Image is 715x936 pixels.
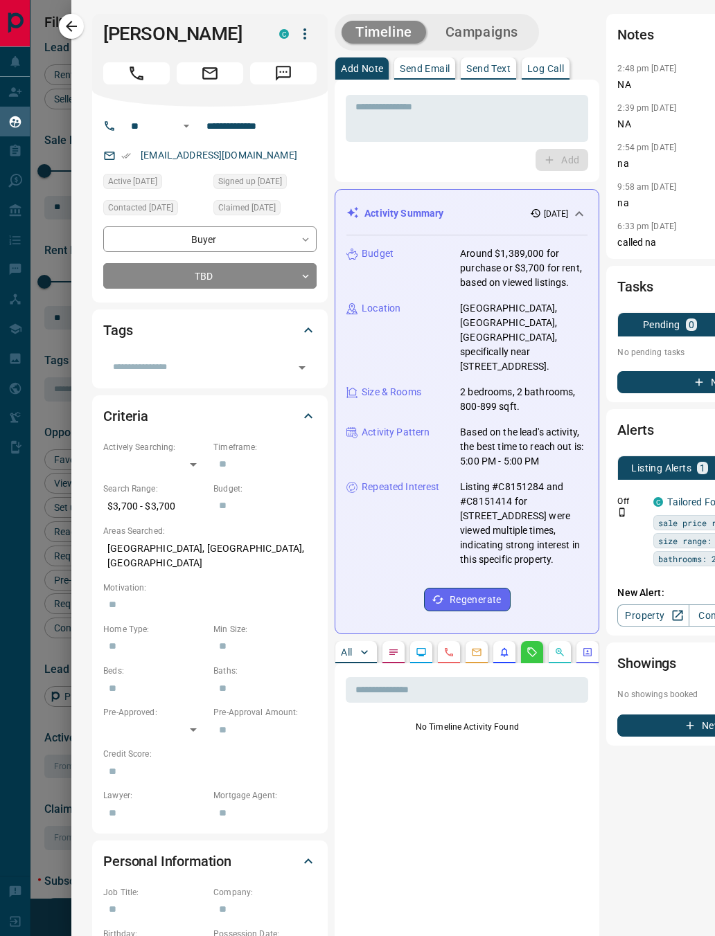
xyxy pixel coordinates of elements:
p: Lawyer: [103,789,206,802]
p: 9:58 am [DATE] [617,182,676,192]
p: 6:33 pm [DATE] [617,222,676,231]
svg: Opportunities [554,647,565,658]
h2: Tasks [617,276,653,298]
p: Send Email [400,64,450,73]
p: Pre-Approved: [103,706,206,719]
div: Sat Sep 27 2025 [103,174,206,193]
div: TBD [103,263,317,289]
p: Credit Score: [103,748,317,760]
p: Activity Summary [364,206,443,221]
svg: Requests [527,647,538,658]
div: Criteria [103,399,317,433]
span: Signed up [DATE] [218,174,282,188]
div: Sat Sep 27 2025 [213,174,317,193]
p: All [341,647,352,657]
p: 2:54 pm [DATE] [617,143,676,152]
p: Around $1,389,000 for purchase or $3,700 for rent, based on viewed listings. [460,246,588,290]
p: 1 [700,463,705,473]
h2: Notes [617,24,653,46]
p: 2:39 pm [DATE] [617,103,676,113]
span: Active [DATE] [108,174,157,188]
p: Areas Searched: [103,525,317,537]
p: Pending [643,320,680,330]
p: Log Call [527,64,564,73]
p: 0 [689,320,694,330]
svg: Lead Browsing Activity [416,647,427,658]
h2: Personal Information [103,850,231,872]
p: Budget [362,246,394,261]
p: Actively Searching: [103,441,206,453]
svg: Email Verified [121,151,131,161]
svg: Notes [388,647,399,658]
span: Call [103,62,170,84]
div: Fri Oct 10 2025 [213,200,317,219]
h2: Showings [617,652,676,674]
p: Based on the lead's activity, the best time to reach out is: 5:00 PM - 5:00 PM [460,425,588,469]
p: Location [362,301,400,316]
span: Message [250,62,317,84]
div: condos.ca [279,29,289,39]
p: Add Note [341,64,383,73]
div: Sat Sep 27 2025 [103,200,206,219]
h1: [PERSON_NAME] [103,23,258,45]
div: Buyer [103,226,317,252]
svg: Emails [471,647,482,658]
p: Search Range: [103,483,206,495]
p: Home Type: [103,623,206,636]
p: Job Title: [103,886,206,899]
button: Open [292,358,312,377]
span: Claimed [DATE] [218,201,276,215]
p: [GEOGRAPHIC_DATA], [GEOGRAPHIC_DATA], [GEOGRAPHIC_DATA], specifically near [STREET_ADDRESS]. [460,301,588,374]
p: Send Text [466,64,511,73]
p: Company: [213,886,317,899]
p: Size & Rooms [362,385,421,399]
p: Activity Pattern [362,425,430,440]
h2: Criteria [103,405,148,427]
p: [DATE] [544,208,569,220]
p: Pre-Approval Amount: [213,706,317,719]
p: Listing #C8151284 and #C8151414 for [STREET_ADDRESS] were viewed multiple times, indicating stron... [460,480,588,567]
p: Listing Alerts [631,463,691,473]
svg: Calls [443,647,454,658]
p: Min Size: [213,623,317,636]
h2: Alerts [617,419,653,441]
span: Contacted [DATE] [108,201,173,215]
div: Tags [103,314,317,347]
p: [GEOGRAPHIC_DATA], [GEOGRAPHIC_DATA], [GEOGRAPHIC_DATA] [103,537,317,575]
svg: Listing Alerts [499,647,510,658]
div: Personal Information [103,845,317,878]
p: 2 bedrooms, 2 bathrooms, 800-899 sqft. [460,385,588,414]
button: Open [178,118,195,134]
p: Repeated Interest [362,480,439,494]
p: Baths: [213,665,317,677]
div: Activity Summary[DATE] [346,201,588,226]
p: Off [617,495,645,507]
div: condos.ca [653,497,663,507]
h2: Tags [103,319,132,341]
a: Property [617,604,689,627]
a: [EMAIL_ADDRESS][DOMAIN_NAME] [141,150,297,161]
svg: Agent Actions [582,647,593,658]
p: $3,700 - $3,700 [103,495,206,518]
p: Motivation: [103,582,317,594]
button: Regenerate [424,588,511,611]
p: Budget: [213,483,317,495]
span: Email [177,62,243,84]
button: Timeline [342,21,426,44]
p: Timeframe: [213,441,317,453]
p: Mortgage Agent: [213,789,317,802]
p: 2:48 pm [DATE] [617,64,676,73]
p: No Timeline Activity Found [346,721,588,733]
button: Campaigns [432,21,532,44]
svg: Push Notification Only [617,507,627,517]
p: Beds: [103,665,206,677]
